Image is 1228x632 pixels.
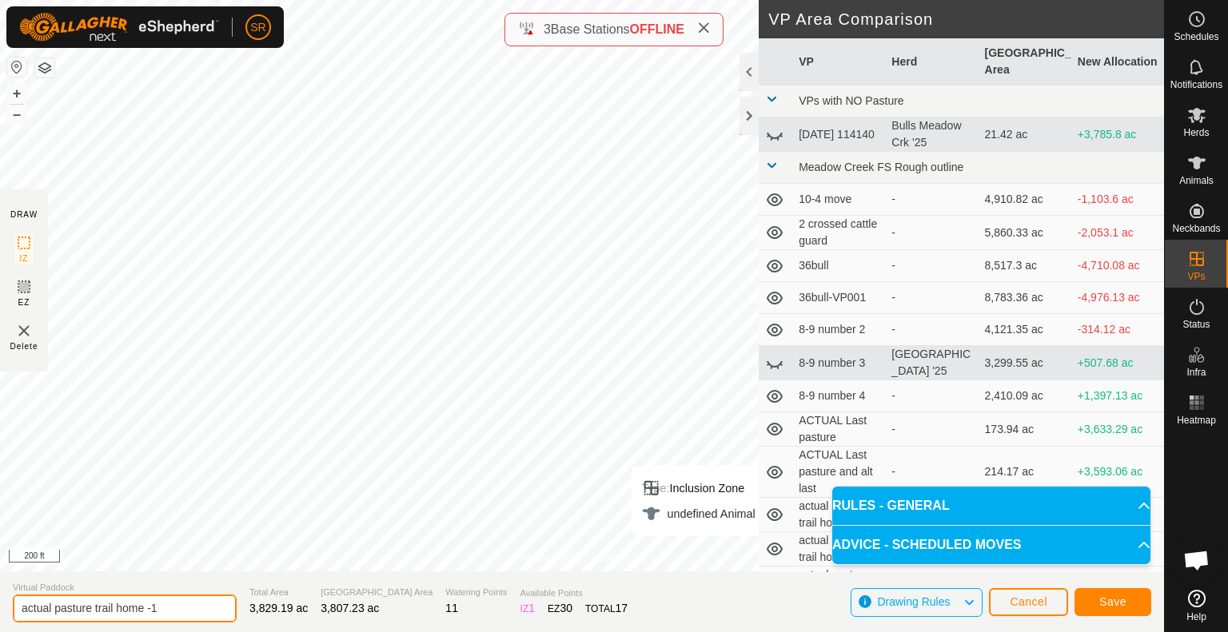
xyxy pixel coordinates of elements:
td: 8,783.36 ac [979,282,1071,314]
button: Save [1074,588,1151,616]
td: [DATE] 114140 [792,117,885,152]
td: 173.94 ac [979,412,1071,447]
a: Contact Us [598,551,645,565]
span: Delete [10,340,38,352]
div: - [891,388,971,404]
span: Help [1186,612,1206,622]
td: -1,103.6 ac [1071,184,1164,216]
td: 21.42 ac [979,117,1071,152]
span: 3 [544,22,551,36]
span: VPs with NO Pasture [799,94,904,107]
span: Drawing Rules [877,595,950,608]
td: -2,053.1 ac [1071,216,1164,250]
th: VP [792,38,885,85]
span: Virtual Paddock [13,581,237,594]
span: 17 [616,602,628,614]
span: Animals [1179,176,1214,185]
div: - [891,257,971,274]
div: - [891,463,971,480]
span: VPs [1187,272,1205,281]
span: Schedules [1174,32,1218,42]
span: Total Area [249,586,308,599]
div: DRAW [10,209,38,221]
span: 11 [445,602,458,614]
td: 8-9 number 2 [792,314,885,346]
td: 2,410.09 ac [979,380,1071,412]
button: Cancel [989,588,1068,616]
div: Open chat [1173,536,1221,584]
td: ACTUAL Last pasture and alt last [792,447,885,498]
td: +507.68 ac [1071,346,1164,380]
span: Heatmap [1177,415,1216,425]
td: actual pasture trail home 3 [792,566,885,601]
td: -411.41 ac [1071,566,1164,601]
span: 30 [560,602,572,614]
img: Gallagher Logo [19,13,219,42]
div: Inclusion Zone [641,479,755,498]
span: Watering Points [445,586,507,599]
td: -314.12 ac [1071,314,1164,346]
span: IZ [20,252,29,264]
td: 2 crossed cattle guard [792,216,885,250]
div: [GEOGRAPHIC_DATA] '25 [891,346,971,380]
a: Privacy Policy [519,551,579,565]
span: EZ [18,296,30,308]
div: - [891,321,971,338]
td: 5,860.33 ac [979,216,1071,250]
div: - [891,191,971,208]
span: [GEOGRAPHIC_DATA] Area [321,586,433,599]
td: +3,593.06 ac [1071,447,1164,498]
button: Map Layers [35,58,54,78]
span: Notifications [1170,80,1222,89]
button: – [7,105,26,124]
td: 36bull [792,250,885,282]
span: 3,829.19 ac [249,602,308,614]
div: TOTAL [585,600,628,617]
td: 8,517.3 ac [979,250,1071,282]
span: Meadow Creek FS Rough outline [799,161,963,173]
div: undefined Animal [641,504,755,523]
span: RULES - GENERAL [832,496,950,515]
td: 8-9 number 4 [792,380,885,412]
td: 4,121.35 ac [979,314,1071,346]
p-accordion-header: ADVICE - SCHEDULED MOVES [832,526,1150,564]
button: + [7,84,26,103]
div: Bulls Meadow Crk '25 [891,117,971,151]
td: 10-4 move [792,184,885,216]
span: Status [1182,320,1210,329]
td: ACTUAL Last pasture [792,412,885,447]
span: Cancel [1010,595,1047,608]
td: -4,710.08 ac [1071,250,1164,282]
div: - [891,421,971,438]
div: - [891,225,971,241]
td: 4,910.82 ac [979,184,1071,216]
span: Save [1099,595,1126,608]
td: +3,633.29 ac [1071,412,1164,447]
span: 1 [528,602,535,614]
a: Help [1165,583,1228,628]
img: VP [14,321,34,340]
td: 3,299.55 ac [979,346,1071,380]
td: -4,976.13 ac [1071,282,1164,314]
span: OFFLINE [630,22,684,36]
td: +1,397.13 ac [1071,380,1164,412]
th: New Allocation [1071,38,1164,85]
span: Available Points [520,586,628,600]
th: Herd [885,38,978,85]
span: ADVICE - SCHEDULED MOVES [832,535,1021,554]
h2: VP Area Comparison [768,10,1164,29]
td: actual pasture trail home [792,498,885,532]
span: Herds [1183,128,1209,137]
button: Reset Map [7,58,26,77]
span: Base Stations [551,22,630,36]
td: 8-9 number 3 [792,346,885,380]
th: [GEOGRAPHIC_DATA] Area [979,38,1071,85]
div: EZ [548,600,572,617]
span: Neckbands [1172,224,1220,233]
span: Infra [1186,368,1206,377]
td: 214.17 ac [979,447,1071,498]
span: SR [250,19,265,36]
p-accordion-header: RULES - GENERAL [832,487,1150,525]
span: 3,807.23 ac [321,602,379,614]
div: IZ [520,600,535,617]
